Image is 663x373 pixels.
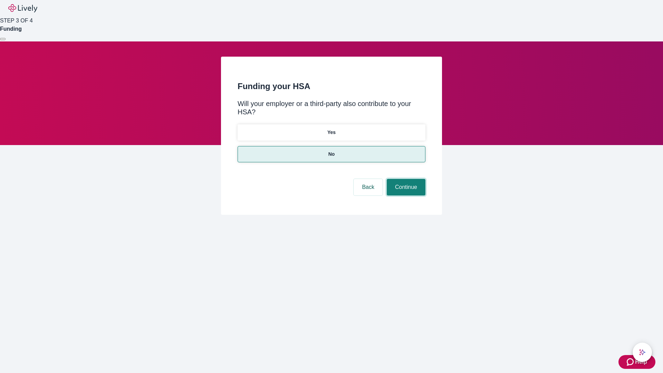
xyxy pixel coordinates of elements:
[328,151,335,158] p: No
[238,80,425,93] h2: Funding your HSA
[238,99,425,116] div: Will your employer or a third-party also contribute to your HSA?
[627,358,635,366] svg: Zendesk support icon
[633,343,652,362] button: chat
[635,358,647,366] span: Help
[238,124,425,141] button: Yes
[354,179,383,195] button: Back
[618,355,655,369] button: Zendesk support iconHelp
[238,146,425,162] button: No
[387,179,425,195] button: Continue
[327,129,336,136] p: Yes
[639,349,646,356] svg: Lively AI Assistant
[8,4,37,12] img: Lively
